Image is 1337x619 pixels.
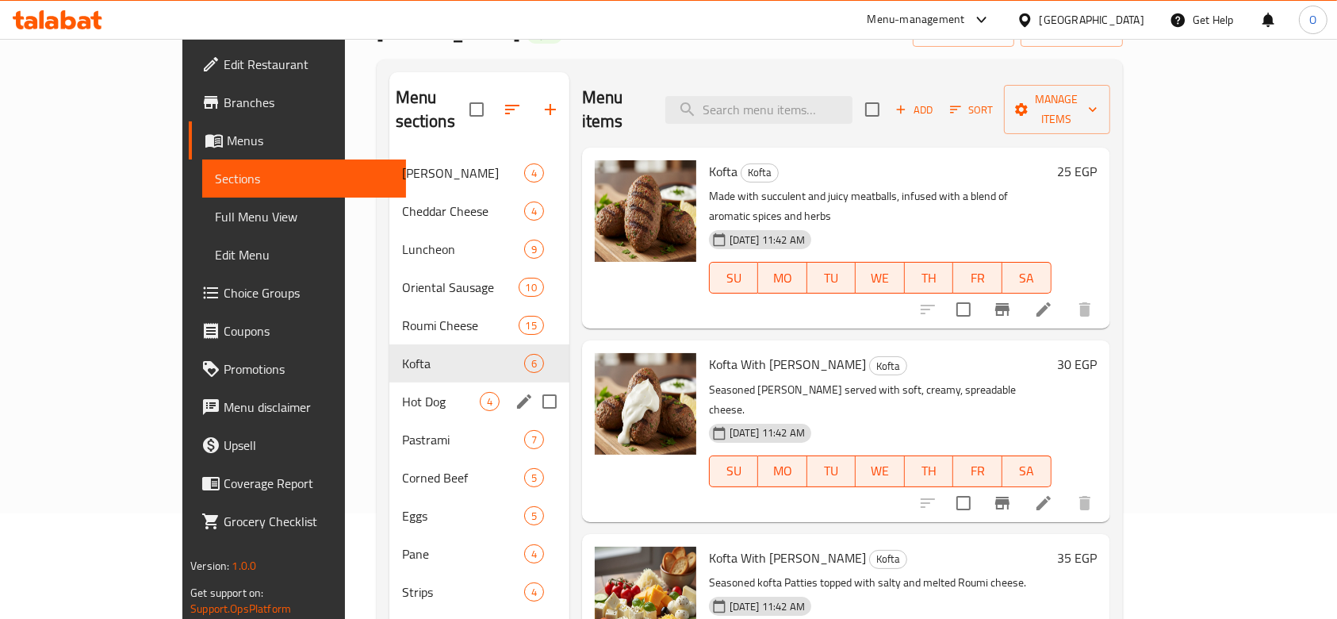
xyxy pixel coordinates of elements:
[519,316,544,335] div: items
[215,169,393,188] span: Sections
[402,544,524,563] span: Pane
[1017,90,1098,129] span: Manage items
[905,456,954,487] button: TH
[723,425,811,440] span: [DATE] 11:42 AM
[389,230,569,268] div: Luncheon9
[202,236,406,274] a: Edit Menu
[1058,353,1098,375] h6: 30 EGP
[189,312,406,350] a: Coupons
[947,293,980,326] span: Select to update
[582,86,646,133] h2: Menu items
[953,262,1002,294] button: FR
[741,163,778,182] span: Kofta
[389,306,569,344] div: Roumi Cheese15
[402,392,480,411] span: Hot Dog
[402,202,524,221] span: Cheddar Cheese
[525,547,543,562] span: 4
[869,550,907,569] div: Kofta
[389,535,569,573] div: Pane4
[519,318,543,333] span: 15
[224,512,393,531] span: Grocery Checklist
[709,456,758,487] button: SU
[940,98,1004,122] span: Sort items
[525,433,543,448] span: 7
[868,10,965,29] div: Menu-management
[1002,456,1052,487] button: SA
[524,354,544,373] div: items
[519,280,543,295] span: 10
[709,160,737,183] span: Kofta
[531,90,569,129] button: Add section
[190,556,229,576] span: Version:
[709,380,1052,420] p: Seasoned [PERSON_NAME] served with soft, creamy, spreadable cheese.
[665,96,852,124] input: search
[524,163,544,183] div: items
[889,98,940,122] button: Add
[983,290,1021,329] button: Branch-specific-item
[480,392,500,411] div: items
[1066,484,1104,522] button: delete
[190,582,263,603] span: Get support on:
[389,154,569,192] div: [PERSON_NAME]4
[402,240,524,259] span: Luncheon
[723,233,811,248] span: [DATE] 11:42 AM
[389,573,569,611] div: Strips4
[983,484,1021,522] button: Branch-specific-item
[202,160,406,198] a: Sections
[402,468,524,487] div: Corned Beef
[893,101,936,119] span: Add
[402,316,519,335] span: Roumi Cheese
[525,509,543,524] span: 5
[870,550,906,568] span: Kofta
[1009,459,1045,483] span: SA
[716,459,752,483] span: SU
[402,506,524,525] span: Eggs
[741,163,779,183] div: Kofta
[889,98,940,122] span: Add item
[869,356,907,375] div: Kofta
[925,22,1002,42] span: import
[525,471,543,486] span: 5
[758,456,807,487] button: MO
[960,267,996,290] span: FR
[402,430,524,449] span: Pastrami
[232,556,257,576] span: 1.0.0
[814,267,850,290] span: TU
[856,93,889,126] span: Select section
[389,192,569,230] div: Cheddar Cheese4
[189,464,406,502] a: Coverage Report
[224,436,393,455] span: Upsell
[224,55,393,74] span: Edit Restaurant
[905,262,954,294] button: TH
[953,456,1002,487] button: FR
[189,45,406,83] a: Edit Restaurant
[1309,11,1316,29] span: O
[524,430,544,449] div: items
[525,166,543,181] span: 4
[524,544,544,563] div: items
[402,582,524,602] span: Strips
[524,582,544,602] div: items
[189,350,406,388] a: Promotions
[814,459,850,483] span: TU
[402,278,519,297] div: Oriental Sausage
[1002,262,1052,294] button: SA
[227,131,393,150] span: Menus
[402,354,524,373] div: Kofta
[807,262,856,294] button: TU
[224,398,393,417] span: Menu disclaimer
[1009,267,1045,290] span: SA
[1058,547,1098,569] h6: 35 EGP
[1066,290,1104,329] button: delete
[396,86,469,133] h2: Menu sections
[1058,160,1098,183] h6: 25 EGP
[911,459,948,483] span: TH
[389,344,569,383] div: Kofta6
[524,202,544,221] div: items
